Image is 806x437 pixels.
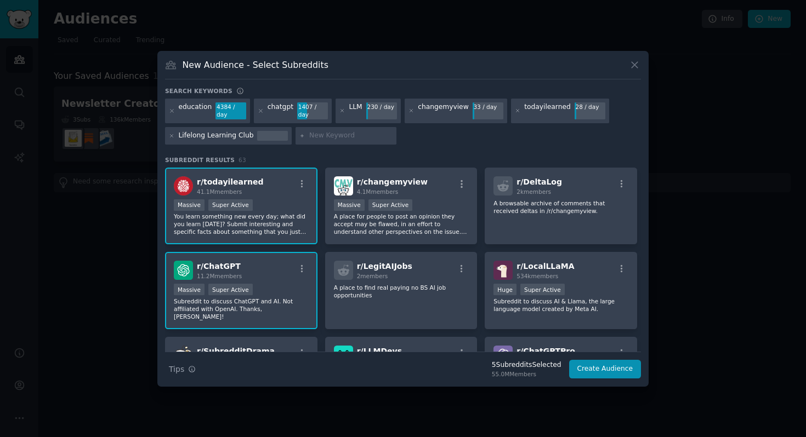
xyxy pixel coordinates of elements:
[524,102,571,120] div: todayilearned
[174,212,309,235] p: You learn something new every day; what did you learn [DATE]? Submit interesting and specific fac...
[197,347,275,355] span: r/ SubredditDrama
[334,346,353,365] img: LLMDevs
[366,102,397,112] div: 230 / day
[169,364,184,375] span: Tips
[569,360,642,378] button: Create Audience
[174,176,193,196] img: todayilearned
[334,212,469,235] p: A place for people to post an opinion they accept may be flawed, in an effort to understand other...
[208,284,253,295] div: Super Active
[297,102,328,120] div: 1407 / day
[174,297,309,320] p: Subreddit to discuss ChatGPT and AI. Not affiliated with OpenAI. Thanks, [PERSON_NAME]!
[174,346,193,365] img: SubredditDrama
[516,262,574,271] span: r/ LocalLLaMA
[165,156,235,164] span: Subreddit Results
[575,102,605,112] div: 28 / day
[493,346,513,365] img: ChatGPTPro
[418,102,468,120] div: changemyview
[473,102,503,112] div: 33 / day
[165,87,232,95] h3: Search keywords
[174,261,193,280] img: ChatGPT
[357,262,412,271] span: r/ LegitAIJobs
[165,360,200,379] button: Tips
[493,261,513,280] img: LocalLLaMA
[174,199,205,211] div: Massive
[208,199,253,211] div: Super Active
[197,177,263,186] span: r/ todayilearned
[516,347,575,355] span: r/ ChatGPTPro
[349,102,362,120] div: LLM
[368,199,413,211] div: Super Active
[492,360,561,370] div: 5 Subreddit s Selected
[174,284,205,295] div: Massive
[334,176,353,196] img: changemyview
[357,188,399,195] span: 4.1M members
[357,273,388,279] span: 2 members
[197,273,242,279] span: 11.2M members
[334,284,469,299] p: A place to find real paying no BS AI job opportunities
[493,199,628,215] p: A browsable archive of comments that received deltas in /r/changemyview.
[197,188,242,195] span: 41.1M members
[239,157,246,163] span: 63
[268,102,293,120] div: chatgpt
[516,188,551,195] span: 2k members
[309,131,393,141] input: New Keyword
[334,199,365,211] div: Massive
[357,347,402,355] span: r/ LLMDevs
[357,177,428,186] span: r/ changemyview
[520,284,565,295] div: Super Active
[493,297,628,313] p: Subreddit to discuss AI & Llama, the large language model created by Meta AI.
[179,131,254,141] div: Lifelong Learning Club
[183,59,328,71] h3: New Audience - Select Subreddits
[179,102,212,120] div: education
[516,177,562,186] span: r/ DeltaLog
[516,273,558,279] span: 534k members
[493,284,516,295] div: Huge
[492,370,561,378] div: 55.0M Members
[197,262,241,271] span: r/ ChatGPT
[215,102,246,120] div: 4384 / day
